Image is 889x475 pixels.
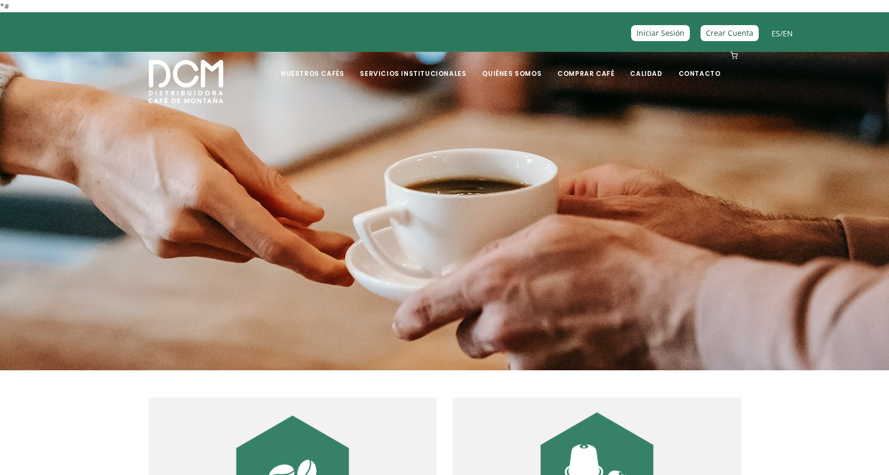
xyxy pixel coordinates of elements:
[624,53,668,78] a: Calidad
[772,27,793,40] span: /
[672,53,727,78] a: Contacto
[274,53,350,78] a: Nuestros Cafés
[551,53,620,78] a: Comprar Café
[476,53,548,78] a: Quiénes Somos
[353,53,473,78] a: Servicios Institucionales
[701,25,759,41] a: Crear Cuenta
[783,28,793,38] a: EN
[772,28,780,38] a: ES
[631,25,690,41] a: Iniciar Sesión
